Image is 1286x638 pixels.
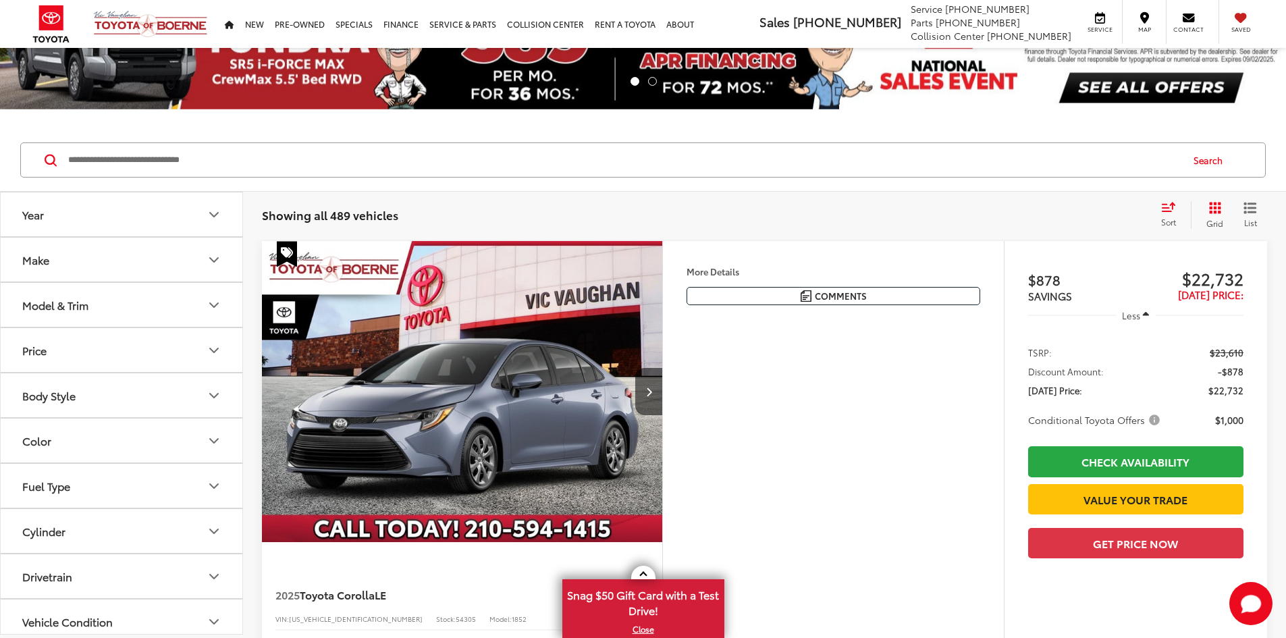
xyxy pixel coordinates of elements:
span: SAVINGS [1028,288,1072,303]
button: Comments [687,287,980,305]
span: [PHONE_NUMBER] [945,2,1029,16]
span: 1852 [512,614,527,624]
span: 54305 [456,614,476,624]
div: Year [206,207,222,223]
img: 2025 Toyota Corolla LE FWD [261,241,664,543]
span: [PHONE_NUMBER] [987,29,1071,43]
button: Search [1181,143,1242,177]
a: Value Your Trade [1028,484,1243,514]
input: Search by Make, Model, or Keyword [67,144,1181,176]
a: 2025 Toyota Corolla LE FWD2025 Toyota Corolla LE FWD2025 Toyota Corolla LE FWD2025 Toyota Corolla... [261,241,664,542]
div: Model & Trim [22,298,88,311]
button: Fuel TypeFuel Type [1,464,244,508]
div: 2025 Toyota Corolla LE 0 [261,241,664,542]
span: Model: [489,614,512,624]
span: Contact [1173,25,1204,34]
span: Toyota Corolla [300,587,375,602]
div: Vehicle Condition [22,615,113,628]
span: Map [1129,25,1159,34]
span: Showing all 489 vehicles [262,207,398,223]
span: [DATE] Price: [1028,383,1082,397]
div: Cylinder [206,523,222,539]
a: Check Availability [1028,446,1243,477]
span: $878 [1028,269,1136,290]
div: Make [206,252,222,268]
span: [US_VEHICLE_IDENTIFICATION_NUMBER] [289,614,423,624]
div: Drivetrain [206,568,222,585]
span: Snag $50 Gift Card with a Test Drive! [564,581,723,622]
button: DrivetrainDrivetrain [1,554,244,598]
svg: Start Chat [1229,582,1272,625]
button: YearYear [1,192,244,236]
div: Make [22,253,49,266]
div: Cylinder [22,525,65,537]
div: Model & Trim [206,297,222,313]
span: Service [1085,25,1115,34]
span: Discount Amount: [1028,365,1104,378]
span: $1,000 [1215,413,1243,427]
button: Next image [635,368,662,415]
button: Get Price Now [1028,528,1243,558]
span: -$878 [1218,365,1243,378]
span: Saved [1226,25,1256,34]
span: [PHONE_NUMBER] [793,13,901,30]
button: List View [1233,201,1267,228]
button: Body StyleBody Style [1,373,244,417]
span: Special [277,241,297,267]
span: TSRP: [1028,346,1052,359]
div: Drivetrain [22,570,72,583]
span: Stock: [436,614,456,624]
button: Select sort value [1154,201,1191,228]
span: Sales [759,13,790,30]
button: ColorColor [1,419,244,462]
span: LE [375,587,386,602]
span: [PHONE_NUMBER] [936,16,1020,29]
span: Service [911,2,942,16]
span: Conditional Toyota Offers [1028,413,1162,427]
span: Collision Center [911,29,984,43]
a: 2025Toyota CorollaLE [275,587,602,602]
div: Price [22,344,47,356]
button: Grid View [1191,201,1233,228]
div: Fuel Type [22,479,70,492]
img: Vic Vaughan Toyota of Boerne [93,10,208,38]
button: CylinderCylinder [1,509,244,553]
span: Less [1122,309,1140,321]
button: Less [1116,303,1156,327]
button: Conditional Toyota Offers [1028,413,1164,427]
div: Body Style [22,389,76,402]
div: Year [22,208,44,221]
div: Price [206,342,222,358]
div: Vehicle Condition [206,614,222,630]
h4: More Details [687,267,980,276]
button: MakeMake [1,238,244,282]
span: Sort [1161,216,1176,228]
span: $22,732 [1208,383,1243,397]
button: Model & TrimModel & Trim [1,283,244,327]
span: List [1243,217,1257,228]
span: Grid [1206,217,1223,229]
span: 2025 [275,587,300,602]
div: Color [22,434,51,447]
span: $22,732 [1135,268,1243,288]
span: VIN: [275,614,289,624]
span: Parts [911,16,933,29]
img: Comments [801,290,811,302]
span: $23,610 [1210,346,1243,359]
button: Toggle Chat Window [1229,582,1272,625]
div: Color [206,433,222,449]
button: PricePrice [1,328,244,372]
span: Comments [815,290,867,302]
div: Fuel Type [206,478,222,494]
div: Body Style [206,388,222,404]
span: [DATE] Price: [1178,287,1243,302]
